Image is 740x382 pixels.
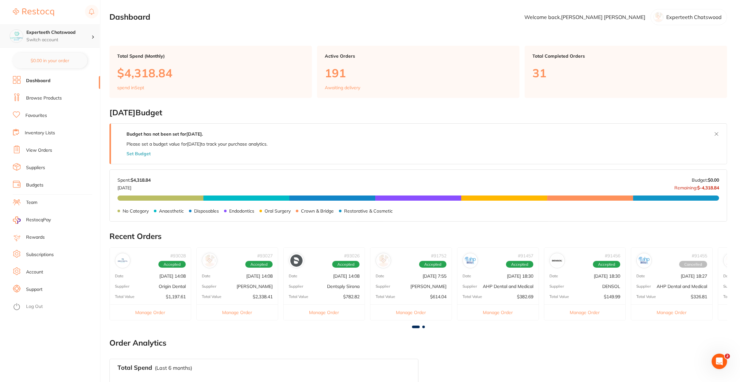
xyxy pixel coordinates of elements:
[332,261,360,268] span: Accepted
[692,177,719,183] p: Budget:
[26,303,43,310] a: Log Out
[257,253,273,258] p: # 93027
[194,208,219,214] p: Disposables
[26,182,43,188] a: Budgets
[159,208,184,214] p: Anaesthetic
[284,304,365,320] button: Manage Order
[631,304,712,320] button: Manage Order
[26,147,52,154] a: View Orders
[524,14,645,20] p: Welcome back, [PERSON_NAME] [PERSON_NAME]
[725,354,730,359] span: 2
[158,261,186,268] span: Accepted
[159,273,186,279] p: [DATE] 14:08
[666,14,722,20] p: Experteeth Chatswood
[202,294,221,299] p: Total Value
[13,302,98,312] button: Log Out
[246,273,273,279] p: [DATE] 14:08
[431,253,446,258] p: # 91752
[110,304,191,320] button: Manage Order
[464,254,476,267] img: AHP Dental and Medical
[708,177,719,183] strong: $0.00
[657,284,707,289] p: AHP Dental and Medical
[117,183,151,190] p: [DATE]
[117,364,152,371] h3: Total Spend
[343,294,360,299] p: $782.82
[289,274,297,278] p: Date
[202,274,211,278] p: Date
[123,208,149,214] p: No Category
[265,208,291,214] p: Oral Surgery
[636,274,645,278] p: Date
[344,208,393,214] p: Restorative & Cosmetic
[532,66,719,80] p: 31
[636,284,651,289] p: Supplier
[159,284,186,289] p: Origin Dental
[325,53,512,59] p: Active Orders
[532,53,719,59] p: Total Completed Orders
[26,37,91,43] p: Switch account
[26,29,91,36] h4: Experteeth Chatswood
[463,294,482,299] p: Total Value
[26,252,54,258] a: Subscriptions
[25,112,47,119] a: Favourites
[419,261,446,268] span: Accepted
[517,294,533,299] p: $382.69
[377,254,389,267] img: Adam Dental
[483,284,533,289] p: AHP Dental and Medical
[723,284,738,289] p: Supplier
[333,273,360,279] p: [DATE] 14:08
[126,151,151,156] button: Set Budget
[117,254,129,267] img: Origin Dental
[549,274,558,278] p: Date
[327,284,360,289] p: Dentsply Sirona
[712,354,727,369] iframe: Intercom live chat
[549,294,569,299] p: Total Value
[370,304,452,320] button: Manage Order
[525,46,727,98] a: Total Completed Orders31
[229,208,254,214] p: Endodontics
[202,284,216,289] p: Supplier
[109,13,150,22] h2: Dashboard
[549,284,564,289] p: Supplier
[13,53,87,68] button: $0.00 in your order
[325,85,360,90] p: Awaiting delivery
[602,284,620,289] p: DENSOL
[166,294,186,299] p: $1,197.61
[13,216,21,224] img: RestocqPay
[253,294,273,299] p: $2,338.41
[697,185,719,191] strong: $-4,318.84
[117,177,151,183] p: Spent:
[605,253,620,258] p: # 91456
[594,273,620,279] p: [DATE] 18:30
[115,274,124,278] p: Date
[289,284,303,289] p: Supplier
[463,274,471,278] p: Date
[245,261,273,268] span: Accepted
[692,253,707,258] p: # 91455
[593,261,620,268] span: Accepted
[117,66,304,80] p: $4,318.84
[290,254,303,267] img: Dentsply Sirona
[410,284,446,289] p: [PERSON_NAME]
[507,273,533,279] p: [DATE] 18:30
[237,284,273,289] p: [PERSON_NAME]
[423,273,446,279] p: [DATE] 7:55
[463,284,477,289] p: Supplier
[604,294,620,299] p: $149.99
[317,46,520,98] a: Active Orders191Awaiting delivery
[376,274,384,278] p: Date
[26,78,51,84] a: Dashboard
[115,294,135,299] p: Total Value
[636,294,656,299] p: Total Value
[13,8,54,16] img: Restocq Logo
[674,183,719,190] p: Remaining:
[126,131,203,137] strong: Budget has not been set for [DATE] .
[170,253,186,258] p: # 93028
[544,304,625,320] button: Manage Order
[723,274,732,278] p: Date
[109,232,727,241] h2: Recent Orders
[506,261,533,268] span: Accepted
[344,253,360,258] p: # 93026
[725,254,737,267] img: Henry Schein Halas
[301,208,334,214] p: Crown & Bridge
